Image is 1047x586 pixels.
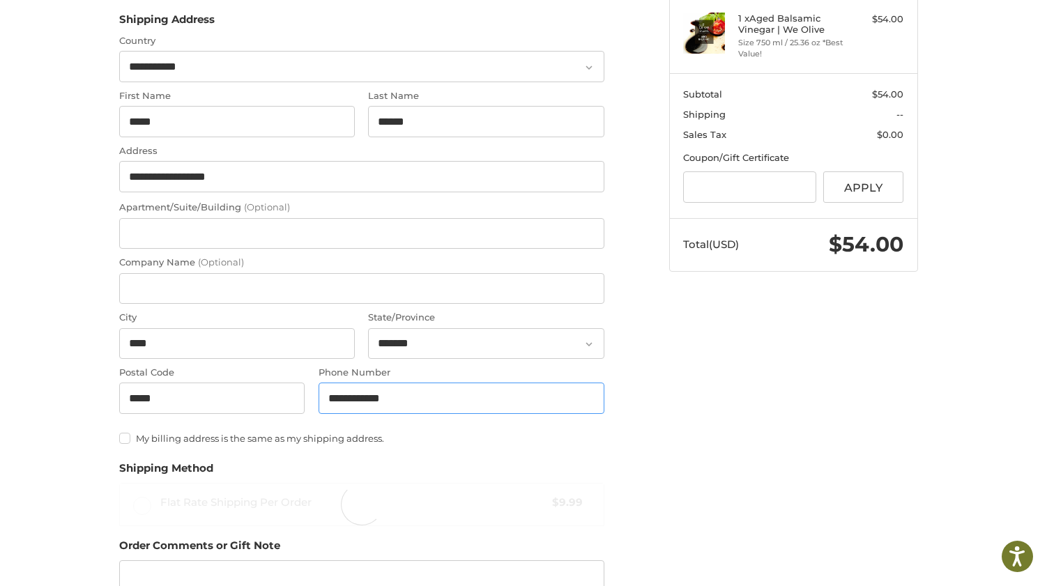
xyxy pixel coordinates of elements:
[683,238,739,251] span: Total (USD)
[119,12,215,34] legend: Shipping Address
[896,109,903,120] span: --
[319,366,604,380] label: Phone Number
[829,231,903,257] span: $54.00
[683,151,903,165] div: Coupon/Gift Certificate
[683,129,726,140] span: Sales Tax
[823,171,904,203] button: Apply
[683,109,726,120] span: Shipping
[848,13,903,26] div: $54.00
[160,18,177,35] button: Open LiveChat chat widget
[119,201,604,215] label: Apartment/Suite/Building
[119,311,355,325] label: City
[119,366,305,380] label: Postal Code
[119,34,604,48] label: Country
[119,433,604,444] label: My billing address is the same as my shipping address.
[119,538,280,560] legend: Order Comments
[119,461,213,483] legend: Shipping Method
[198,256,244,268] small: (Optional)
[368,311,604,325] label: State/Province
[119,256,604,270] label: Company Name
[683,171,816,203] input: Gift Certificate or Coupon Code
[244,201,290,213] small: (Optional)
[738,37,845,60] li: Size 750 ml / 25.36 oz *Best Value!
[872,88,903,100] span: $54.00
[683,88,722,100] span: Subtotal
[738,13,845,36] h4: 1 x Aged Balsamic Vinegar | We Olive
[119,144,604,158] label: Address
[20,21,158,32] p: We're away right now. Please check back later!
[877,129,903,140] span: $0.00
[368,89,604,103] label: Last Name
[119,89,355,103] label: First Name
